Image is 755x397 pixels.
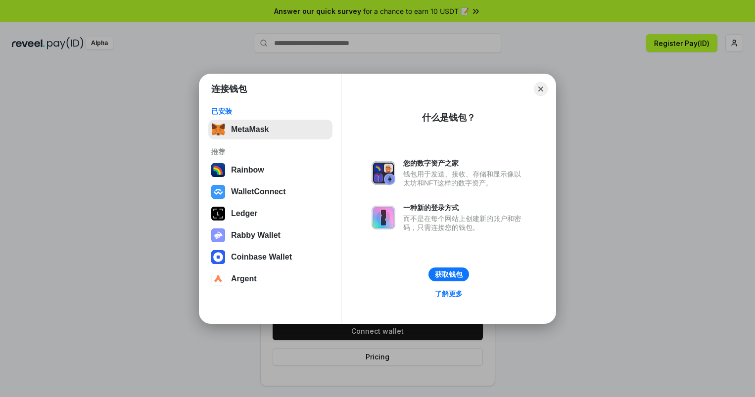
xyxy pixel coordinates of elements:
button: MetaMask [208,120,332,139]
div: 获取钱包 [435,270,463,279]
h1: 连接钱包 [211,83,247,95]
div: 什么是钱包？ [422,112,475,124]
button: 获取钱包 [428,267,469,281]
button: Rainbow [208,160,332,180]
img: svg+xml,%3Csvg%20width%3D%2228%22%20height%3D%2228%22%20viewBox%3D%220%200%2028%2028%22%20fill%3D... [211,250,225,264]
div: Rainbow [231,166,264,175]
div: Coinbase Wallet [231,253,292,262]
div: 推荐 [211,147,330,156]
img: svg+xml,%3Csvg%20width%3D%2228%22%20height%3D%2228%22%20viewBox%3D%220%200%2028%2028%22%20fill%3D... [211,185,225,199]
img: svg+xml,%3Csvg%20fill%3D%22none%22%20height%3D%2233%22%20viewBox%3D%220%200%2035%2033%22%20width%... [211,123,225,136]
button: Close [534,82,548,96]
a: 了解更多 [429,287,469,300]
button: Coinbase Wallet [208,247,332,267]
div: 您的数字资产之家 [403,159,526,168]
div: 已安装 [211,107,330,116]
div: 了解更多 [435,289,463,298]
img: svg+xml,%3Csvg%20xmlns%3D%22http%3A%2F%2Fwww.w3.org%2F2000%2Fsvg%22%20width%3D%2228%22%20height%3... [211,207,225,221]
button: Ledger [208,204,332,223]
img: svg+xml,%3Csvg%20xmlns%3D%22http%3A%2F%2Fwww.w3.org%2F2000%2Fsvg%22%20fill%3D%22none%22%20viewBox... [372,161,395,185]
img: svg+xml,%3Csvg%20xmlns%3D%22http%3A%2F%2Fwww.w3.org%2F2000%2Fsvg%22%20fill%3D%22none%22%20viewBox... [211,228,225,242]
button: Rabby Wallet [208,225,332,245]
img: svg+xml,%3Csvg%20width%3D%2228%22%20height%3D%2228%22%20viewBox%3D%220%200%2028%2028%22%20fill%3D... [211,272,225,286]
div: MetaMask [231,125,269,134]
div: Argent [231,274,257,283]
div: 钱包用于发送、接收、存储和显示像以太坊和NFT这样的数字资产。 [403,170,526,187]
button: Argent [208,269,332,289]
img: svg+xml,%3Csvg%20width%3D%22120%22%20height%3D%22120%22%20viewBox%3D%220%200%20120%20120%22%20fil... [211,163,225,177]
img: svg+xml,%3Csvg%20xmlns%3D%22http%3A%2F%2Fwww.w3.org%2F2000%2Fsvg%22%20fill%3D%22none%22%20viewBox... [372,206,395,229]
div: Rabby Wallet [231,231,281,240]
div: Ledger [231,209,257,218]
button: WalletConnect [208,182,332,202]
div: WalletConnect [231,187,286,196]
div: 一种新的登录方式 [403,203,526,212]
div: 而不是在每个网站上创建新的账户和密码，只需连接您的钱包。 [403,214,526,232]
